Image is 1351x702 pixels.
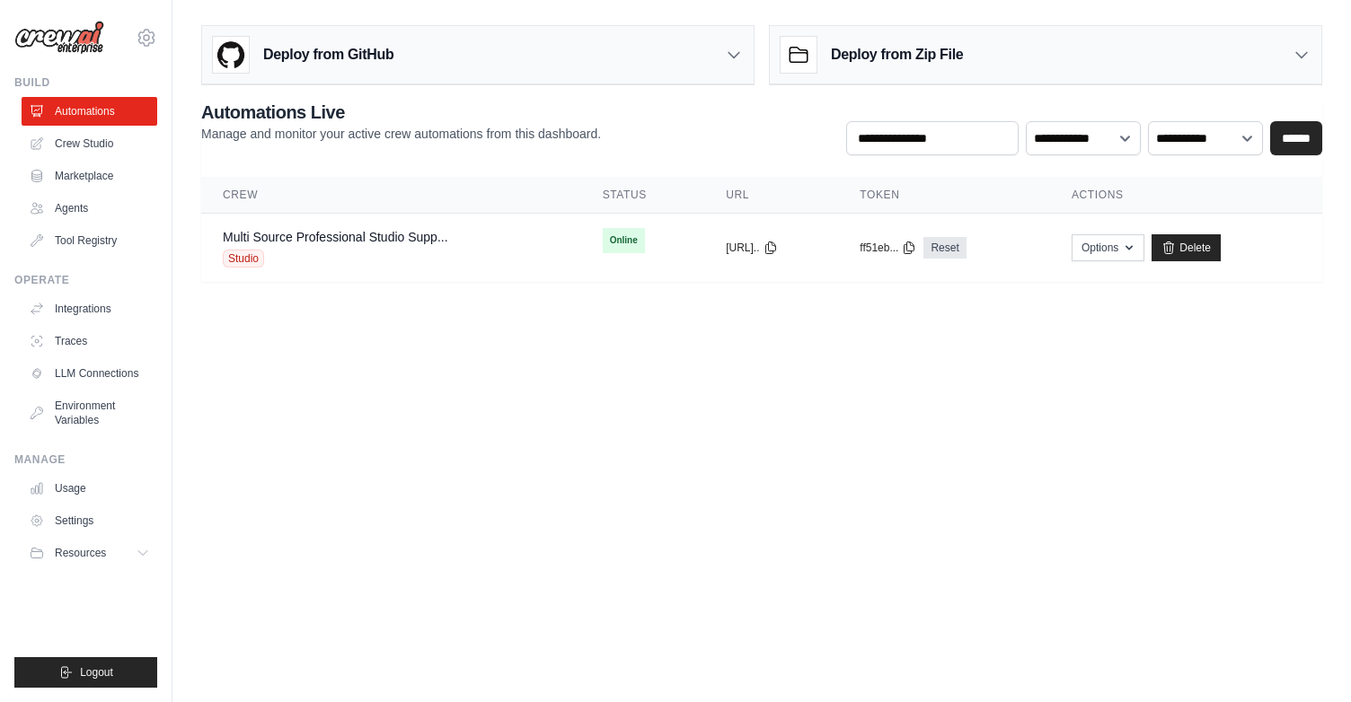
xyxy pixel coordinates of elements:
a: Usage [22,474,157,503]
a: Environment Variables [22,391,157,434]
a: Reset [923,237,966,259]
div: Build [14,75,157,90]
span: Online [603,228,645,253]
a: Traces [22,327,157,355]
img: Logo [14,21,104,55]
a: Crew Studio [22,129,157,158]
a: Tool Registry [22,226,157,255]
button: Options [1072,234,1144,261]
a: Multi Source Professional Studio Supp... [223,230,448,244]
a: LLM Connections [22,359,157,388]
a: Delete [1152,234,1221,261]
a: Automations [22,97,157,126]
div: Operate [14,273,157,287]
p: Manage and monitor your active crew automations from this dashboard. [201,125,601,143]
a: Agents [22,194,157,223]
h3: Deploy from Zip File [831,44,963,66]
button: ff51eb... [860,241,916,255]
h3: Deploy from GitHub [263,44,393,66]
button: Resources [22,539,157,567]
a: Settings [22,506,157,535]
div: Manage [14,452,157,467]
h2: Automations Live [201,100,601,125]
span: Studio [223,250,264,268]
th: Token [838,177,1050,214]
th: Status [581,177,705,214]
th: Crew [201,177,581,214]
button: Logout [14,657,157,688]
a: Marketplace [22,162,157,190]
span: Logout [80,665,113,680]
span: Resources [55,546,106,560]
th: Actions [1050,177,1322,214]
a: Integrations [22,294,157,323]
img: GitHub Logo [213,37,249,73]
th: URL [704,177,838,214]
